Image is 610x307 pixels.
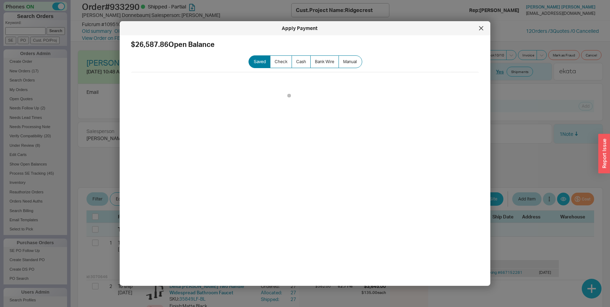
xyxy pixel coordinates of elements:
[254,59,266,65] span: Saved
[275,59,287,65] span: Check
[123,25,476,32] div: Apply Payment
[343,59,357,65] span: Manual
[131,41,479,48] h2: $26,587.86 Open Balance
[315,59,334,65] span: Bank Wire
[296,59,306,65] span: Cash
